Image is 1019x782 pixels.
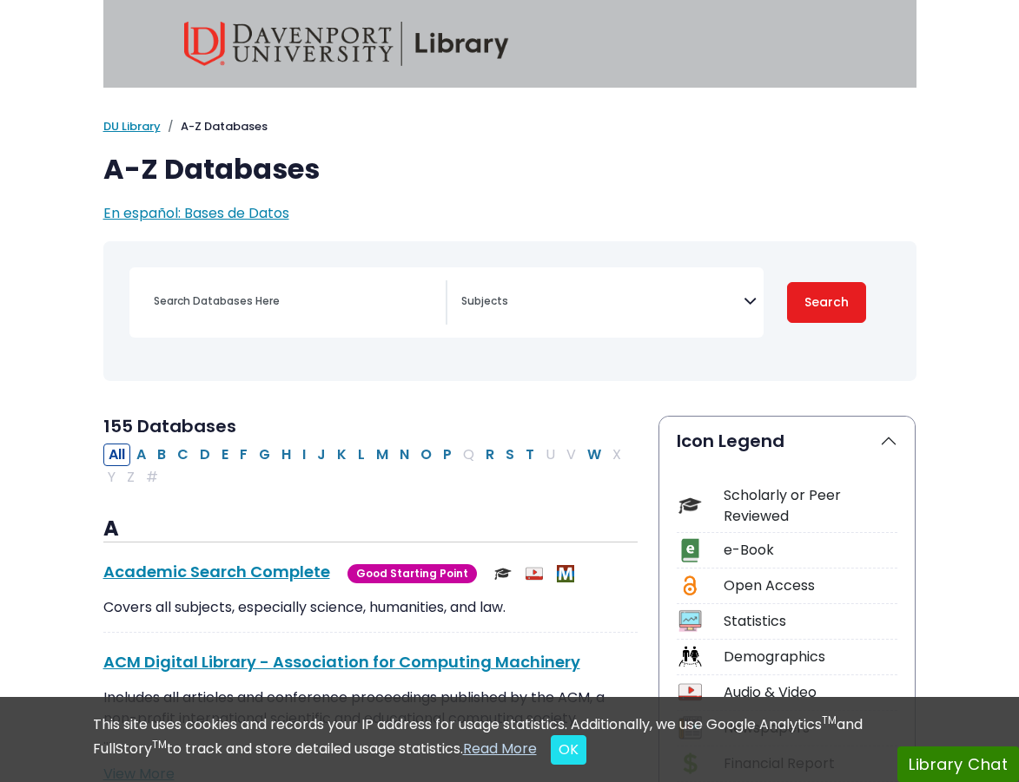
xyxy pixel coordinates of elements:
[500,444,519,466] button: Filter Results S
[678,494,702,517] img: Icon Scholarly or Peer Reviewed
[371,444,394,466] button: Filter Results M
[551,735,586,765] button: Close
[822,713,837,727] sup: TM
[103,597,639,618] p: Covers all subjects, especially science, humanities, and law.
[216,444,234,466] button: Filter Results E
[659,417,915,465] button: Icon Legend
[415,444,437,466] button: Filter Results O
[103,118,161,135] a: DU Library
[235,444,253,466] button: Filter Results F
[787,282,867,323] button: Submit for Search Results
[724,575,897,596] div: Open Access
[353,444,370,466] button: Filter Results L
[103,444,628,487] div: Alpha-list to filter by first letter of database name
[103,651,580,673] a: ACM Digital Library - Association for Computing Machinery
[347,564,477,584] span: Good Starting Point
[582,444,606,466] button: Filter Results W
[463,739,537,759] a: Read More
[276,444,296,466] button: Filter Results H
[103,203,289,223] a: En español: Bases de Datos
[461,296,744,310] textarea: Search
[103,516,639,542] h3: A
[93,714,927,765] div: This site uses cookies and records your IP address for usage statistics. Additionally, we use Goo...
[494,565,512,582] img: Scholarly or Peer Reviewed
[195,444,215,466] button: Filter Results D
[678,609,702,633] img: Icon Statistics
[332,444,352,466] button: Filter Results K
[394,444,414,466] button: Filter Results N
[724,540,897,561] div: e-Book
[678,645,702,668] img: Icon Demographics
[184,22,509,66] img: Davenport University Library
[254,444,275,466] button: Filter Results G
[724,647,897,667] div: Demographics
[152,444,171,466] button: Filter Results B
[143,289,446,314] input: Search database by title or keyword
[103,414,236,438] span: 155 Databases
[152,737,167,752] sup: TM
[678,538,702,562] img: Icon e-Book
[312,444,331,466] button: Filter Results J
[103,561,330,582] a: Academic Search Complete
[103,153,916,186] h1: A-Z Databases
[520,444,539,466] button: Filter Results T
[897,746,1019,782] button: Library Chat
[526,565,543,582] img: Audio & Video
[678,680,702,704] img: Icon Audio & Video
[103,118,916,135] nav: breadcrumb
[103,687,639,750] p: Includes all articles and conference proceedings published by the ACM, a non-profit international...
[103,444,130,466] button: All
[480,444,500,466] button: Filter Results R
[103,241,916,381] nav: Search filters
[131,444,151,466] button: Filter Results A
[172,444,194,466] button: Filter Results C
[724,682,897,703] div: Audio & Video
[557,565,574,582] img: MeL (Michigan electronic Library)
[724,485,897,527] div: Scholarly or Peer Reviewed
[438,444,457,466] button: Filter Results P
[297,444,311,466] button: Filter Results I
[724,611,897,632] div: Statistics
[679,574,701,597] img: Icon Open Access
[161,118,268,135] li: A-Z Databases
